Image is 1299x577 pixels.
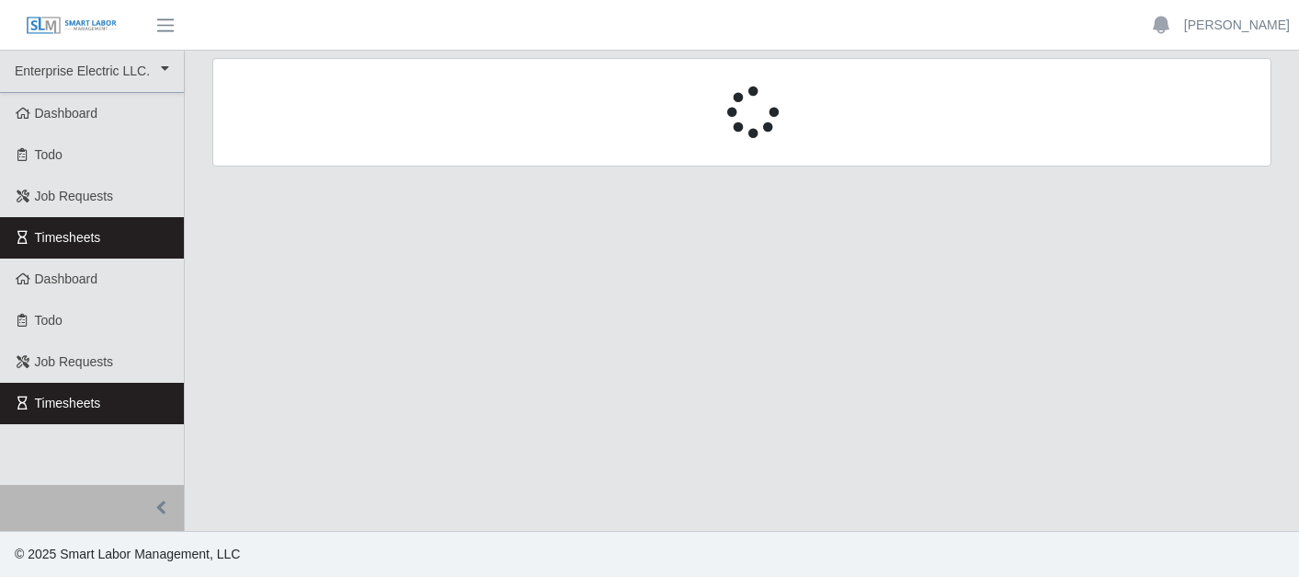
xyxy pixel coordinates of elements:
span: Timesheets [35,230,101,245]
span: Dashboard [35,106,98,121]
span: Dashboard [35,271,98,286]
img: SLM Logo [26,16,118,36]
a: [PERSON_NAME] [1184,16,1290,35]
span: Todo [35,313,63,328]
span: © 2025 Smart Labor Management, LLC [15,547,240,561]
span: Job Requests [35,189,114,203]
span: Timesheets [35,396,101,410]
span: Todo [35,147,63,162]
span: Job Requests [35,354,114,369]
